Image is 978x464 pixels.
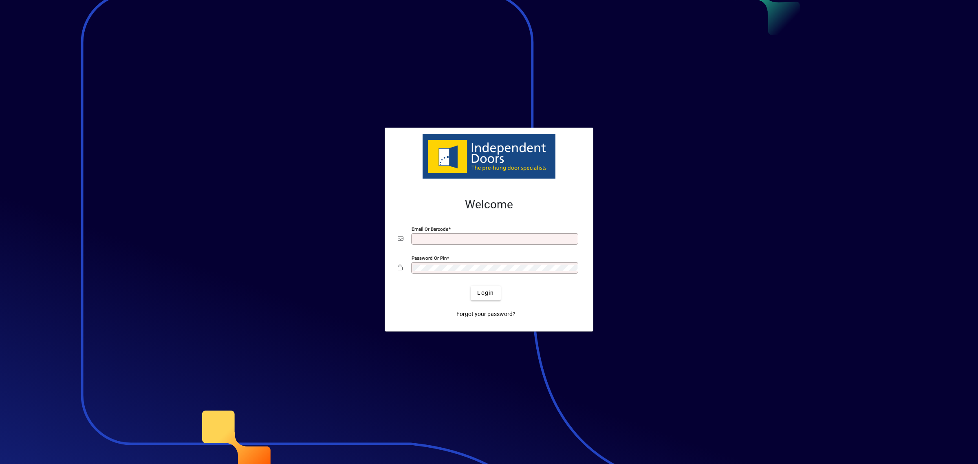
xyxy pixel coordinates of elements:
button: Login [471,286,500,300]
mat-label: Password or Pin [412,255,447,261]
mat-label: Email or Barcode [412,226,448,232]
span: Forgot your password? [456,310,515,318]
h2: Welcome [398,198,580,212]
a: Forgot your password? [453,307,519,322]
span: Login [477,289,494,297]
